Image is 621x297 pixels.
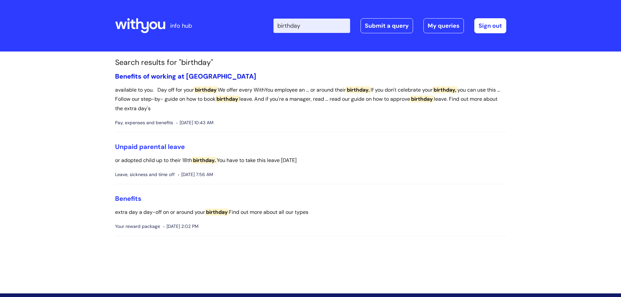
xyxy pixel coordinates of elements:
[115,142,185,151] a: Unpaid parental leave
[274,18,506,33] div: | -
[115,156,506,165] p: or adopted child up to their 18th You have to take this leave [DATE]
[115,171,175,179] span: Leave, sickness and time off
[170,21,192,31] p: info hub
[115,119,173,127] span: Pay, expenses and benefits
[215,96,239,102] span: birthday
[176,119,214,127] span: [DATE] 10:43 AM
[274,19,350,33] input: Search
[178,171,213,179] span: [DATE] 7:56 AM
[346,86,371,93] span: birthday.
[163,222,199,230] span: [DATE] 2:02 PM
[361,18,413,33] a: Submit a query
[410,96,434,102] span: birthday
[115,194,141,203] a: Benefits
[115,208,506,217] p: extra day a day-off on or around your Find out more about all our types
[115,58,506,67] h1: Search results for "birthday"
[433,86,457,93] span: birthday,
[423,18,464,33] a: My queries
[205,209,229,215] span: birthday
[115,72,256,81] a: Benefits of working at [GEOGRAPHIC_DATA]
[194,86,218,93] span: birthday
[115,222,160,230] span: Your reward package
[192,157,217,164] span: birthday.
[115,85,506,113] p: available to you. Day off for your We offer every WithYou employee an ... or around their If you ...
[474,18,506,33] a: Sign out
